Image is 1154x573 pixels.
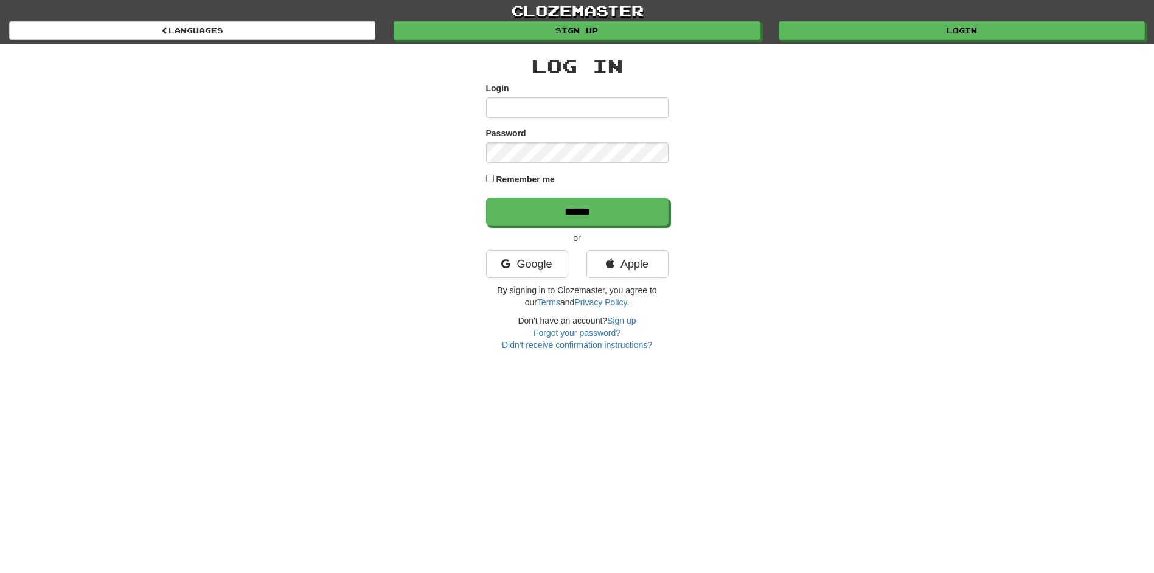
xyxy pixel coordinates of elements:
a: Forgot your password? [534,328,620,338]
a: Terms [537,297,560,307]
p: By signing in to Clozemaster, you agree to our and . [486,284,669,308]
a: Login [779,21,1145,40]
a: Sign up [394,21,760,40]
a: Didn't receive confirmation instructions? [502,340,652,350]
h2: Log In [486,56,669,76]
a: Google [486,250,568,278]
div: Don't have an account? [486,314,669,351]
label: Login [486,82,509,94]
a: Apple [586,250,669,278]
a: Privacy Policy [574,297,627,307]
label: Remember me [496,173,555,186]
label: Password [486,127,526,139]
a: Sign up [607,316,636,325]
a: Languages [9,21,375,40]
p: or [486,232,669,244]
